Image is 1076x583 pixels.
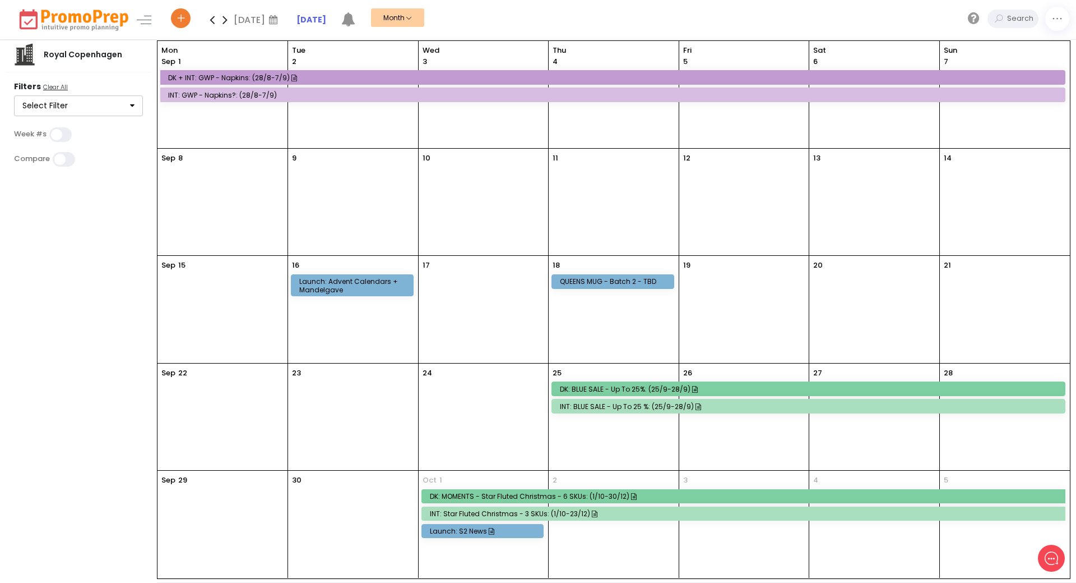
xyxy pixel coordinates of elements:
div: INT: BLUE SALE - Up to 25 %: (25/9-28/9) [560,402,1060,411]
h2: What can we do to help? [17,75,207,93]
p: Sep [161,475,175,486]
button: Select Filter [14,95,143,117]
span: Mon [161,45,284,56]
p: 4 [813,475,818,486]
p: 13 [813,153,820,164]
p: 12 [683,153,690,164]
p: 10 [423,153,430,164]
p: 19 [683,260,690,271]
p: 18 [553,260,560,271]
p: 26 [683,368,692,379]
div: [DATE] [234,11,281,28]
div: INT: Star Fluted Christmas - 3 SKUs: (1/10-23/12) [430,509,1061,518]
span: Oct [423,475,437,486]
p: 3 [423,56,427,67]
p: Sep [161,153,175,164]
p: 7 [944,56,948,67]
label: Week #s [14,130,47,139]
p: Sep [161,260,175,271]
p: 11 [553,153,558,164]
div: Launch: Advent Calendars + mandelgave [299,277,409,294]
div: Royal Copenhagen [36,49,130,61]
strong: Filters [14,81,41,92]
span: Tue [292,45,414,56]
div: DK: MOMENTS - Star Fluted Christmas - 6 SKUs: (1/10-30/12) [430,492,1061,501]
p: 5 [683,56,688,67]
p: 4 [553,56,558,67]
p: 20 [813,260,823,271]
label: Compare [14,154,50,163]
p: 8 [178,153,183,164]
span: We run on Gist [94,392,142,400]
div: QUEENS MUG - Batch 2 - TBD [560,277,669,286]
iframe: gist-messenger-bubble-iframe [1038,545,1065,572]
p: 24 [423,368,432,379]
span: Sat [813,45,935,56]
p: 22 [178,368,187,379]
p: 21 [944,260,951,271]
button: Month [371,8,424,27]
p: 25 [553,368,562,379]
p: 3 [683,475,688,486]
div: DK: BLUE SALE - Up to 25%: (25/9-28/9) [560,385,1060,393]
p: Sep [161,368,175,379]
span: Wed [423,45,545,56]
p: 9 [292,153,296,164]
p: 30 [292,475,302,486]
span: Sun [944,45,1066,56]
p: 1 [439,475,442,486]
div: INT: GWP - Napkins?: (28/8-7/9) [168,91,1060,99]
a: [DATE] [296,14,326,26]
button: New conversation [17,113,207,135]
p: 1 [161,56,181,67]
p: 17 [423,260,430,271]
p: 6 [813,56,818,67]
input: Search [1004,10,1038,28]
div: DK + INT: GWP - Napkins: (28/8-7/9) [168,74,1060,82]
span: Sep [161,56,175,67]
p: 2 [292,56,296,67]
p: 28 [944,368,953,379]
span: Thu [553,45,675,56]
p: 23 [292,368,301,379]
p: 16 [292,260,299,271]
p: 14 [944,153,952,164]
p: 27 [813,368,822,379]
strong: [DATE] [296,14,326,25]
h1: Hello [PERSON_NAME]! [17,54,207,72]
p: 15 [178,260,185,271]
p: 2 [553,475,557,486]
span: New conversation [72,120,134,128]
img: company.png [13,43,36,66]
div: Launch: S2 News [430,527,539,535]
span: Fri [683,45,805,56]
p: 5 [944,475,948,486]
p: 29 [178,475,187,486]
